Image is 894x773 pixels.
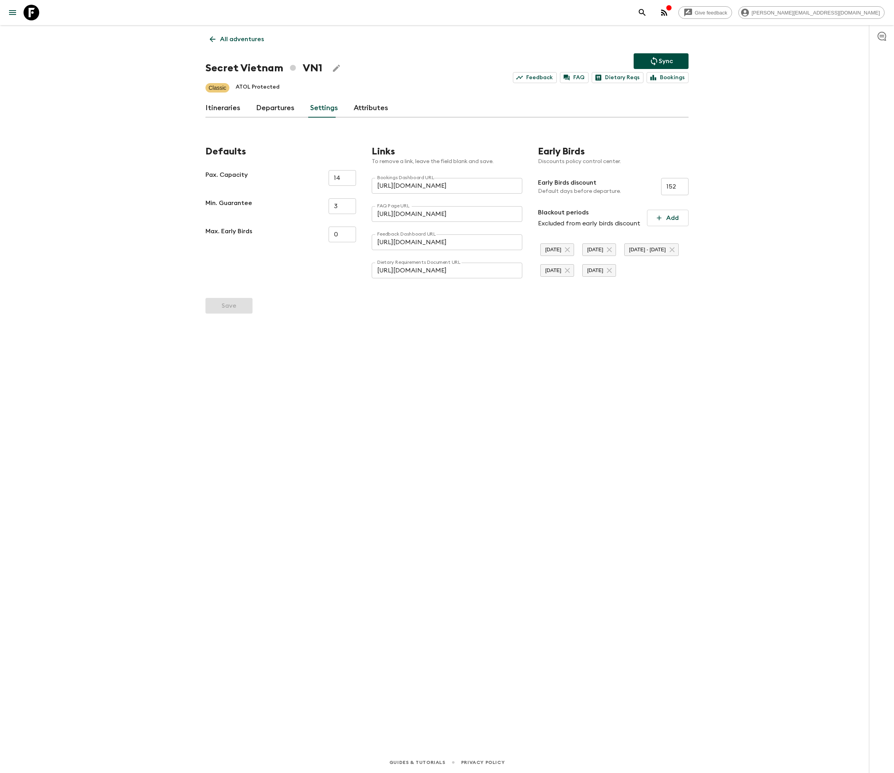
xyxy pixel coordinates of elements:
[205,31,268,47] a: All adventures
[513,72,557,83] a: Feedback
[538,178,621,187] p: Early Birds discount
[538,187,621,195] p: Default days before departure.
[372,158,522,165] p: To remove a link, leave the field blank and save.
[310,99,338,118] a: Settings
[659,56,673,66] p: Sync
[5,5,20,20] button: menu
[583,267,607,273] span: [DATE]
[377,231,436,238] label: Feedback Dashboard URL
[634,53,689,69] button: Sync adventure departures to the booking engine
[582,243,616,256] div: [DATE]
[747,10,884,16] span: [PERSON_NAME][EMAIL_ADDRESS][DOMAIN_NAME]
[647,72,689,83] a: Bookings
[372,178,522,194] input: https://flashpack.clicdata.com/...
[354,99,388,118] a: Attributes
[541,247,565,252] span: [DATE]
[583,247,607,252] span: [DATE]
[538,158,689,165] p: Discounts policy control center.
[582,264,616,277] div: [DATE]
[205,60,322,76] h1: Secret Vietnam VN1
[205,227,252,242] p: Max. Early Birds
[372,206,522,222] input: https://notion.so/flashpacktravel/...
[377,203,410,209] label: FAQ Page URL
[540,264,574,277] div: [DATE]
[678,6,732,19] a: Give feedback
[666,213,679,223] p: Add
[256,99,294,118] a: Departures
[560,72,589,83] a: FAQ
[541,267,565,273] span: [DATE]
[389,758,445,767] a: Guides & Tutorials
[329,60,344,76] button: Edit Adventure Title
[205,146,356,158] h2: Defaults
[205,99,240,118] a: Itineraries
[205,198,252,214] p: Min. Guarantee
[540,243,574,256] div: [DATE]
[690,10,732,16] span: Give feedback
[205,170,248,186] p: Pax. Capacity
[647,210,689,226] button: Add
[461,758,505,767] a: Privacy Policy
[236,83,280,93] p: ATOL Protected
[538,208,640,217] p: Blackout periods
[372,146,522,158] h2: Links
[209,84,226,92] p: Classic
[634,5,650,20] button: search adventures
[625,247,670,252] span: [DATE] - [DATE]
[538,219,640,228] p: Excluded from early birds discount
[538,146,689,158] h2: Early Birds
[220,34,264,44] p: All adventures
[592,72,643,83] a: Dietary Reqs
[738,6,885,19] div: [PERSON_NAME][EMAIL_ADDRESS][DOMAIN_NAME]
[377,174,434,181] label: Bookings Dashboard URL
[624,243,678,256] div: [DATE] - [DATE]
[377,259,461,266] label: Dietary Requirements Document URL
